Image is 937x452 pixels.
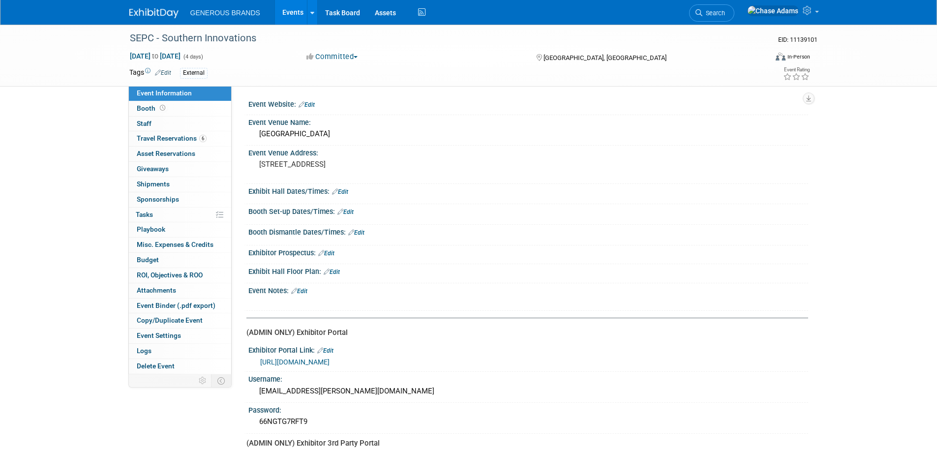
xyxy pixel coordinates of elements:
[137,241,213,248] span: Misc. Expenses & Credits
[129,101,231,116] a: Booth
[155,69,171,76] a: Edit
[246,328,801,338] div: (ADMIN ONLY) Exhibitor Portal
[248,225,808,238] div: Booth Dismantle Dates/Times:
[318,250,334,257] a: Edit
[129,253,231,268] a: Budget
[248,204,808,217] div: Booth Set-up Dates/Times:
[129,117,231,131] a: Staff
[248,343,808,356] div: Exhibitor Portal Link:
[137,331,181,339] span: Event Settings
[137,150,195,157] span: Asset Reservations
[129,162,231,177] a: Giveaways
[137,165,169,173] span: Giveaways
[260,358,330,366] a: [URL][DOMAIN_NAME]
[246,438,801,449] div: (ADMIN ONLY) Exhibitor 3rd Party Portal
[137,347,151,355] span: Logs
[129,359,231,374] a: Delete Event
[137,225,165,233] span: Playbook
[248,184,808,197] div: Exhibit Hall Dates/Times:
[248,264,808,277] div: Exhibit Hall Floor Plan:
[129,86,231,101] a: Event Information
[129,344,231,359] a: Logs
[129,299,231,313] a: Event Binder (.pdf export)
[129,147,231,161] a: Asset Reservations
[137,180,170,188] span: Shipments
[348,229,364,236] a: Edit
[129,329,231,343] a: Event Settings
[199,135,207,142] span: 6
[129,177,231,192] a: Shipments
[776,53,786,60] img: Format-Inperson.png
[151,52,160,60] span: to
[256,126,801,142] div: [GEOGRAPHIC_DATA]
[129,52,181,60] span: [DATE] [DATE]
[180,68,208,78] div: External
[126,30,753,47] div: SEPC - Southern Innovations
[137,301,215,309] span: Event Binder (.pdf export)
[211,374,231,387] td: Toggle Event Tabs
[332,188,348,195] a: Edit
[129,67,171,79] td: Tags
[129,8,179,18] img: ExhibitDay
[299,101,315,108] a: Edit
[137,362,175,370] span: Delete Event
[324,269,340,275] a: Edit
[291,288,307,295] a: Edit
[137,195,179,203] span: Sponsorships
[337,209,354,215] a: Edit
[129,208,231,222] a: Tasks
[259,160,471,169] pre: [STREET_ADDRESS]
[137,316,203,324] span: Copy/Duplicate Event
[137,271,203,279] span: ROI, Objectives & ROO
[194,374,212,387] td: Personalize Event Tab Strip
[256,384,801,399] div: [EMAIL_ADDRESS][PERSON_NAME][DOMAIN_NAME]
[182,54,203,60] span: (4 days)
[317,347,333,354] a: Edit
[747,5,799,16] img: Chase Adams
[137,256,159,264] span: Budget
[689,4,734,22] a: Search
[256,414,801,429] div: 66NGTG7RFT9
[248,372,808,384] div: Username:
[129,313,231,328] a: Copy/Duplicate Event
[129,268,231,283] a: ROI, Objectives & ROO
[190,9,260,17] span: GENEROUS BRANDS
[137,104,167,112] span: Booth
[544,54,666,61] span: [GEOGRAPHIC_DATA], [GEOGRAPHIC_DATA]
[137,134,207,142] span: Travel Reservations
[158,104,167,112] span: Booth not reserved yet
[136,211,153,218] span: Tasks
[248,146,808,158] div: Event Venue Address:
[702,9,725,17] span: Search
[248,403,808,415] div: Password:
[778,36,817,43] span: Event ID: 11139101
[129,283,231,298] a: Attachments
[248,283,808,296] div: Event Notes:
[248,97,808,110] div: Event Website:
[129,238,231,252] a: Misc. Expenses & Credits
[129,131,231,146] a: Travel Reservations6
[303,52,362,62] button: Committed
[783,67,810,72] div: Event Rating
[787,53,810,60] div: In-Person
[248,115,808,127] div: Event Venue Name:
[129,192,231,207] a: Sponsorships
[137,89,192,97] span: Event Information
[709,51,811,66] div: Event Format
[129,222,231,237] a: Playbook
[248,245,808,258] div: Exhibitor Prospectus:
[137,286,176,294] span: Attachments
[137,120,151,127] span: Staff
